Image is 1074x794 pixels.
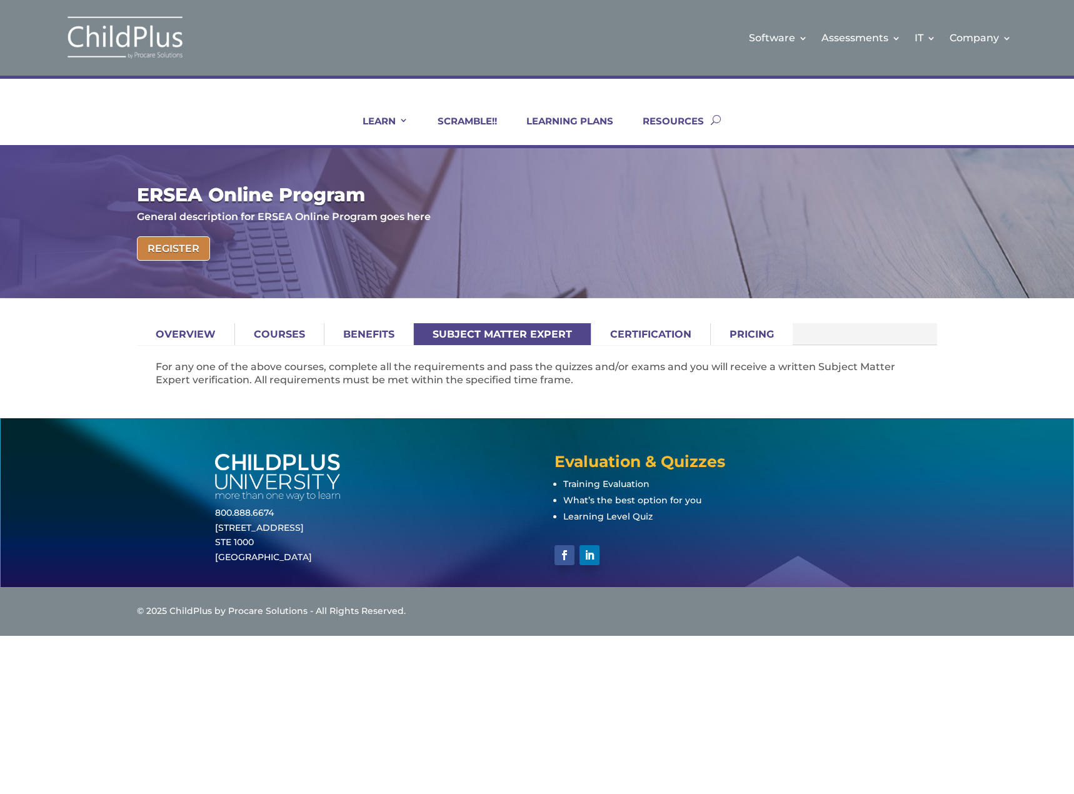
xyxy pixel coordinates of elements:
[915,13,936,63] a: IT
[137,211,931,224] p: General description for ERSEA Online Program goes here
[137,236,210,261] a: Register
[137,604,937,619] div: © 2025 ChildPlus by Procare Solutions - All Rights Reserved.
[137,323,234,345] a: Overview
[563,511,653,522] a: Learning Level Quiz
[215,454,340,501] img: white-cpu-wordmark
[414,323,591,345] a: Subject Matter Expert
[235,323,324,345] a: Courses
[555,545,575,565] a: Follow on Facebook
[563,478,650,490] a: Training Evaluation
[156,361,918,387] div: For any one of the above courses, complete all the requirements and pass the quizzes and/or exams...
[347,115,408,145] a: LEARN
[422,115,497,145] a: SCRAMBLE!!
[627,115,704,145] a: RESOURCES
[511,115,613,145] a: LEARNING PLANS
[555,454,859,476] h4: Evaluation & Quizzes
[215,522,312,563] a: [STREET_ADDRESS]STE 1000[GEOGRAPHIC_DATA]
[563,495,701,506] a: What’s the best option for you
[580,545,600,565] a: Follow on LinkedIn
[749,13,808,63] a: Software
[215,507,274,518] a: 800.888.6674
[137,186,931,211] h1: ERSEA Online Program
[591,323,710,345] a: Certification
[324,323,413,345] a: Benefits
[711,323,793,345] a: Pricing
[821,13,901,63] a: Assessments
[950,13,1011,63] a: Company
